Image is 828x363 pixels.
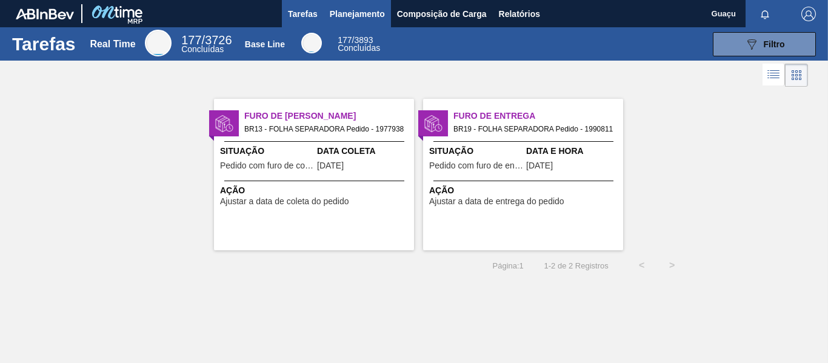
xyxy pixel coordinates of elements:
[713,32,816,56] button: Filtro
[244,110,414,122] span: Furo de Coleta
[244,122,404,136] span: BR13 - FOLHA SEPARADORA Pedido - 1977938
[220,197,349,206] span: Ajustar a data de coleta do pedido
[338,43,380,53] span: Concluídas
[397,7,487,21] span: Composição de Carga
[493,261,524,270] span: Página : 1
[763,64,785,87] div: Visão em Lista
[12,37,76,51] h1: Tarefas
[453,122,613,136] span: BR19 - FOLHA SEPARADORA Pedido - 1990811
[526,145,620,158] span: Data e Hora
[245,39,285,49] div: Base Line
[801,7,816,21] img: Logout
[764,39,785,49] span: Filtro
[785,64,808,87] div: Visão em Cards
[627,250,657,281] button: <
[338,35,373,45] span: / 3893
[16,8,74,19] img: TNhmsLtSVTkK8tSr43FrP2fwEKptu5GPRR3wAAAABJRU5ErkJggg==
[220,184,411,197] span: Ação
[215,115,233,133] img: status
[181,33,232,47] span: / 3726
[453,110,623,122] span: Furo de Entrega
[338,35,352,45] span: 177
[338,36,380,52] div: Base Line
[317,145,411,158] span: Data Coleta
[181,35,232,53] div: Real Time
[301,33,322,53] div: Base Line
[429,145,523,158] span: Situação
[429,197,564,206] span: Ajustar a data de entrega do pedido
[657,250,687,281] button: >
[90,39,135,50] div: Real Time
[181,44,224,54] span: Concluídas
[330,7,385,21] span: Planejamento
[429,184,620,197] span: Ação
[526,161,553,170] span: 09/08/2025,
[220,145,314,158] span: Situação
[220,161,314,170] span: Pedido com furo de coleta
[746,5,784,22] button: Notificações
[424,115,442,133] img: status
[429,161,523,170] span: Pedido com furo de entrega
[288,7,318,21] span: Tarefas
[542,261,609,270] span: 1 - 2 de 2 Registros
[181,33,201,47] span: 177
[317,161,344,170] span: 31/07/2025
[145,30,172,56] div: Real Time
[499,7,540,21] span: Relatórios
